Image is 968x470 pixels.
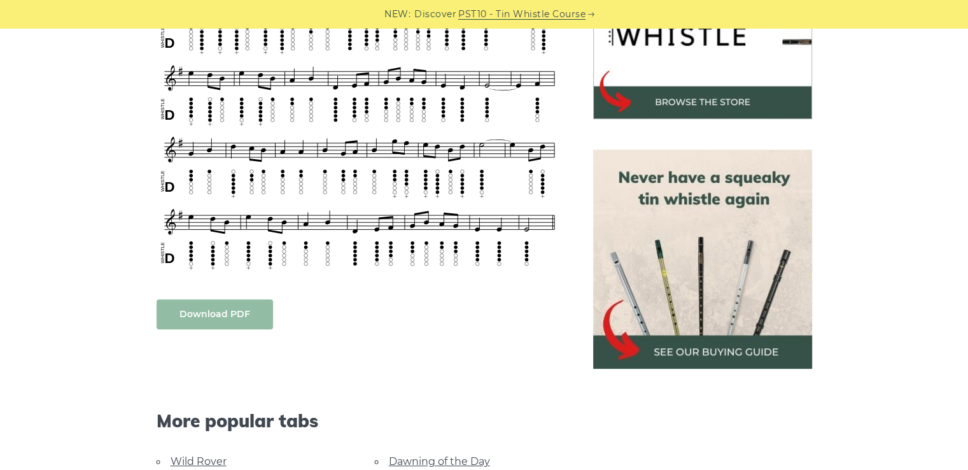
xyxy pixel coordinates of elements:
[171,455,227,467] a: Wild Rover
[157,299,273,329] a: Download PDF
[593,150,812,369] img: tin whistle buying guide
[458,7,586,22] a: PST10 - Tin Whistle Course
[157,410,563,432] span: More popular tabs
[384,7,410,22] span: NEW:
[414,7,456,22] span: Discover
[389,455,490,467] a: Dawning of the Day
